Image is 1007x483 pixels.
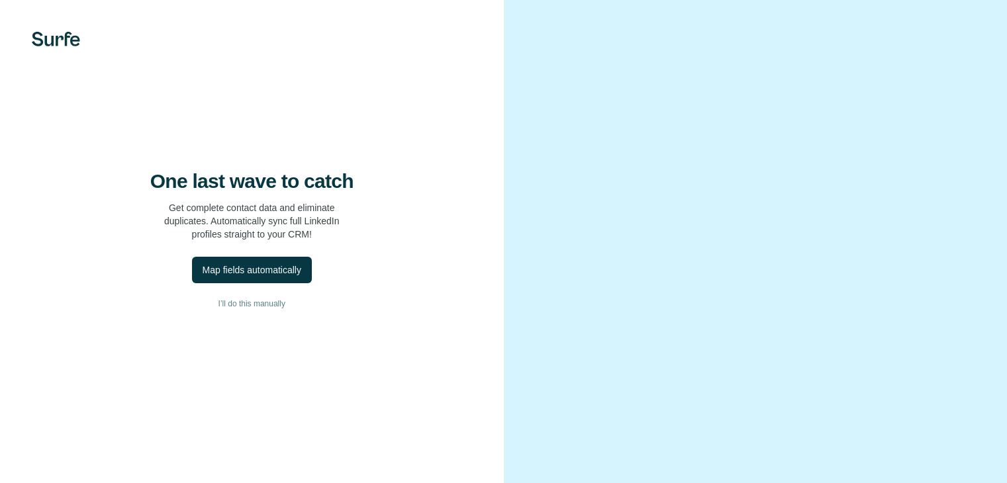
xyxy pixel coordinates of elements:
button: Map fields automatically [192,257,312,283]
div: Map fields automatically [203,263,301,277]
span: I’ll do this manually [218,298,285,310]
img: Surfe's logo [32,32,80,46]
p: Get complete contact data and eliminate duplicates. Automatically sync full LinkedIn profiles str... [164,201,340,241]
button: I’ll do this manually [26,294,477,314]
h4: One last wave to catch [150,169,354,193]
